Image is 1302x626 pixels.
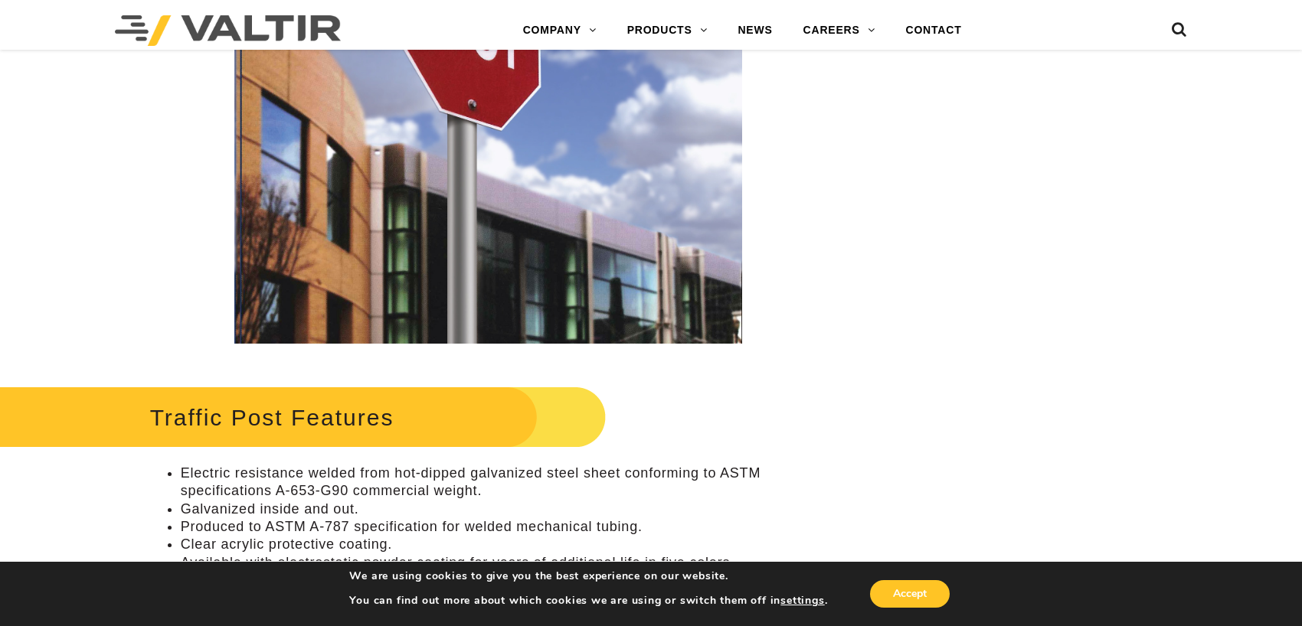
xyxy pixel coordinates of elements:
a: CAREERS [788,15,891,46]
a: NEWS [722,15,787,46]
li: Galvanized inside and out. [181,500,827,518]
button: settings [780,594,824,608]
li: Electric resistance welded from hot-dipped galvanized steel sheet conforming to ASTM specificatio... [181,465,827,500]
p: You can find out more about which cookies we are using or switch them off in . [349,594,827,608]
li: Clear acrylic protective coating. [181,536,827,553]
a: CONTACT [890,15,976,46]
li: Available with electrostatic powder coating for years of additional life in five colors. [181,554,827,572]
a: COMPANY [508,15,612,46]
img: Valtir [115,15,341,46]
p: We are using cookies to give you the best experience on our website. [349,569,827,583]
button: Accept [870,580,950,608]
a: PRODUCTS [612,15,723,46]
li: Produced to ASTM A-787 specification for welded mechanical tubing. [181,518,827,536]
